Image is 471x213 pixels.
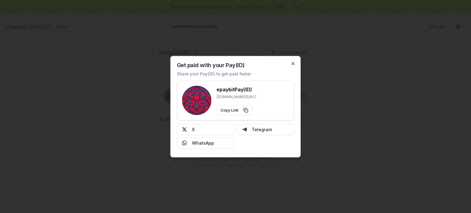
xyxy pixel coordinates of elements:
[237,124,294,135] button: Telegram
[216,86,256,93] h3: epaybit Pay(ID)
[177,124,235,135] button: X
[177,70,251,77] p: Share your Pay(ID) to get paid faster
[182,140,187,145] img: Whatsapp
[216,105,252,115] button: Copy Link
[242,127,247,132] img: Telegram
[177,62,245,68] h2: Get paid with your Pay(ID)
[216,94,256,99] p: [DOMAIN_NAME][URL]
[177,137,235,148] button: WhatsApp
[182,127,187,132] img: X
